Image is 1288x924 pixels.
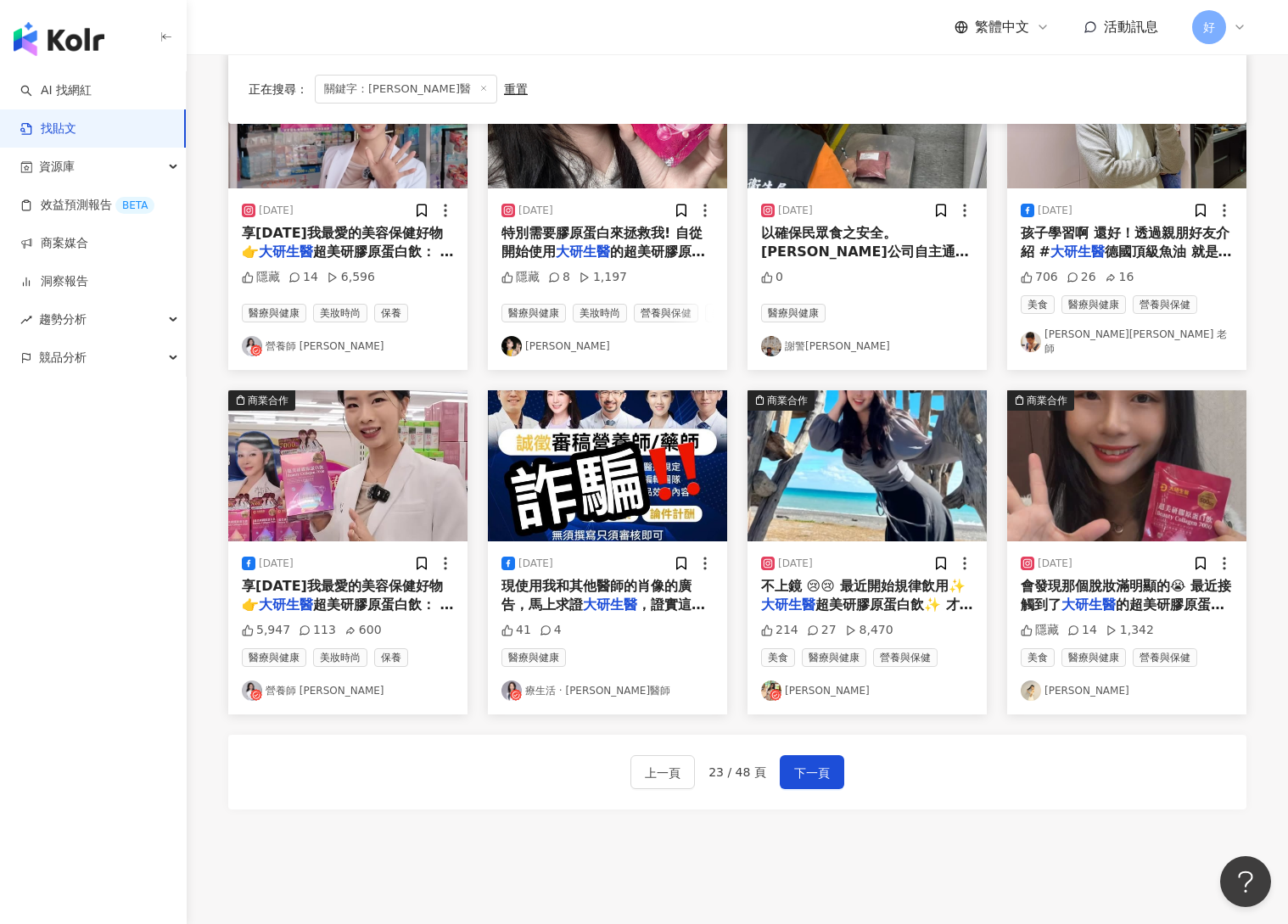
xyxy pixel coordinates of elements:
div: [DATE] [259,204,294,218]
a: KOL Avatar營養師 [PERSON_NAME] [242,336,454,356]
span: 趨勢分析 [39,300,87,339]
div: 重置 [504,82,528,96]
div: 4 [540,622,562,639]
button: 上一頁 [630,755,695,789]
div: 隱藏 [1021,622,1059,639]
span: 保養 [374,648,408,667]
mark: 大研生醫 [1050,244,1105,260]
div: 14 [1067,622,1097,639]
div: 0 [761,269,783,286]
div: 8,470 [845,622,893,639]
div: [DATE] [778,204,813,218]
span: 美妝時尚 [313,648,367,667]
span: 23 / 48 頁 [708,765,766,779]
span: 醫療與健康 [1061,648,1126,667]
div: [DATE] [518,204,553,218]
span: 醫療與健康 [501,304,566,322]
button: 商業合作 [228,390,468,541]
div: 6,596 [327,269,375,286]
span: 現使用我和其他醫師的肖像的廣告，馬上求證 [501,578,692,613]
span: 保養 [374,304,408,322]
div: 14 [288,269,318,286]
mark: 大研生醫 [259,244,313,260]
img: KOL Avatar [242,680,262,701]
div: 600 [344,622,382,639]
mark: 大研生醫 [1061,596,1116,613]
button: 下一頁 [780,755,844,789]
div: 16 [1105,269,1134,286]
img: KOL Avatar [501,336,522,356]
div: 41 [501,622,531,639]
a: KOL Avatar[PERSON_NAME] [761,680,973,701]
span: 醫療與健康 [802,648,866,667]
iframe: Help Scout Beacon - Open [1220,856,1271,907]
span: 超美研膠原蛋白飲✨ 才終於找到 [761,596,973,631]
img: KOL Avatar [242,336,262,356]
span: 醫療與健康 [501,648,566,667]
div: [DATE] [778,557,813,571]
span: 不上鏡 😢😢 最近開始規律飲用✨ [761,578,966,594]
span: 以確保民眾食之安全。 [PERSON_NAME]公司自主通報受 [761,225,969,279]
span: 正在搜尋 ： [249,82,308,96]
div: 706 [1021,269,1058,286]
span: 營養與保健 [1133,648,1197,667]
span: 下一頁 [794,763,830,783]
a: KOL Avatar營養師 [PERSON_NAME] [242,680,454,701]
img: KOL Avatar [1021,680,1041,701]
span: 醫療與健康 [242,648,306,667]
div: 隱藏 [501,269,540,286]
span: 醫療與健康 [242,304,306,322]
span: 德國頂級魚油 就是這個！很多藝人 [1021,244,1232,278]
a: KOL Avatar[PERSON_NAME] [1021,680,1233,701]
a: KOL Avatar療生活 ‧ [PERSON_NAME]醫師 [501,680,714,701]
span: 美妝時尚 [573,304,627,322]
span: 營養與保健 [873,648,938,667]
span: 孩子學習啊 還好！透過親朋好友介紹 # [1021,225,1229,260]
a: searchAI 找網紅 [20,82,92,99]
span: 享[DATE]我最愛的美容保健好物 👉 [242,225,443,260]
div: 27 [807,622,837,639]
a: 效益預測報告BETA [20,197,154,214]
a: 商案媒合 [20,235,88,252]
div: [DATE] [518,557,553,571]
mark: 大研生醫 [556,244,610,260]
span: 美妝時尚 [313,304,367,322]
a: KOL Avatar[PERSON_NAME][PERSON_NAME] 老師 [1021,328,1233,356]
span: 超美研膠原蛋白飲： 身為營養師 [242,244,454,278]
a: 找貼文 [20,120,76,137]
span: 美食 [705,304,739,322]
span: rise [20,314,32,326]
div: 113 [299,622,336,639]
button: 商業合作 [1007,390,1246,541]
a: KOL Avatar[PERSON_NAME] [501,336,714,356]
img: KOL Avatar [1021,332,1041,352]
span: 的超美研膠原蛋白飲，它帶有莓果風 [1021,596,1224,631]
mark: 大研生醫 [259,596,313,613]
span: 美食 [1021,648,1055,667]
img: KOL Avatar [501,680,522,701]
div: 商業合作 [767,392,808,409]
span: 繁體中文 [975,18,1029,36]
span: 關鍵字：[PERSON_NAME]醫 [315,75,497,104]
div: [DATE] [1038,204,1072,218]
div: 8 [548,269,570,286]
img: post-image [228,390,468,541]
span: 醫療與健康 [761,304,826,322]
img: KOL Avatar [761,336,781,356]
span: 上一頁 [645,763,680,783]
img: KOL Avatar [761,680,781,701]
div: 隱藏 [242,269,280,286]
span: 享[DATE]我最愛的美容保健好物 👉 [242,578,443,613]
img: logo [14,22,104,56]
span: 美食 [1021,295,1055,314]
div: 214 [761,622,798,639]
mark: 大研生醫 [761,596,815,613]
div: 商業合作 [1027,392,1067,409]
span: 資源庫 [39,148,75,186]
div: 5,947 [242,622,290,639]
span: 超美研膠原蛋白飲： 身為營養師 [242,596,454,631]
div: 1,197 [579,269,627,286]
a: 洞察報告 [20,273,88,290]
img: post-image [488,390,727,541]
div: 商業合作 [248,392,288,409]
